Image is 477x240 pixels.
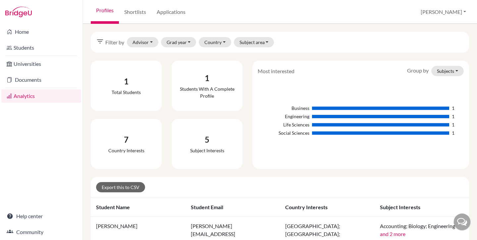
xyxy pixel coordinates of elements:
[402,66,469,76] div: Group by
[185,198,280,217] th: Student email
[280,198,375,217] th: Country interests
[177,72,237,84] div: 1
[161,37,196,47] button: Grad year
[1,41,81,54] a: Students
[258,105,309,112] div: Business
[258,129,309,136] div: Social Sciences
[452,121,454,128] div: 1
[96,182,145,192] a: Export this to CSV
[112,89,141,96] div: Total students
[380,230,405,238] button: and 2 more
[258,113,309,120] div: Engineering
[199,37,231,47] button: Country
[234,37,274,47] button: Subject area
[418,6,469,18] button: [PERSON_NAME]
[431,66,464,76] button: Subjects
[112,75,141,87] div: 1
[105,38,124,46] span: Filter by
[1,73,81,86] a: Documents
[1,89,81,103] a: Analytics
[190,134,224,146] div: 5
[452,105,454,112] div: 1
[1,225,81,239] a: Community
[253,67,299,75] div: Most interested
[108,147,144,154] div: Country interests
[190,147,224,154] div: Subject interests
[1,210,81,223] a: Help center
[1,57,81,71] a: Universities
[1,25,81,38] a: Home
[258,121,309,128] div: Life Sciences
[91,198,185,217] th: Student name
[5,7,32,17] img: Bridge-U
[96,37,104,45] i: filter_list
[177,85,237,99] div: Students with a complete profile
[108,134,144,146] div: 7
[452,113,454,120] div: 1
[127,37,158,47] button: Advisor
[452,129,454,136] div: 1
[375,198,469,217] th: Subject interests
